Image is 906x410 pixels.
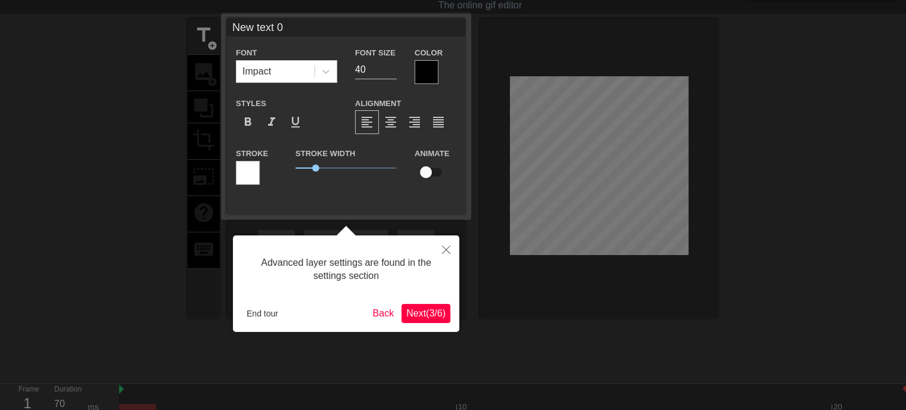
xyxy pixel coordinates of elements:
[406,308,446,318] span: Next ( 3 / 6 )
[368,304,399,323] button: Back
[401,304,450,323] button: Next
[242,305,283,322] button: End tour
[242,244,450,295] div: Advanced layer settings are found in the settings section
[433,235,459,263] button: Close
